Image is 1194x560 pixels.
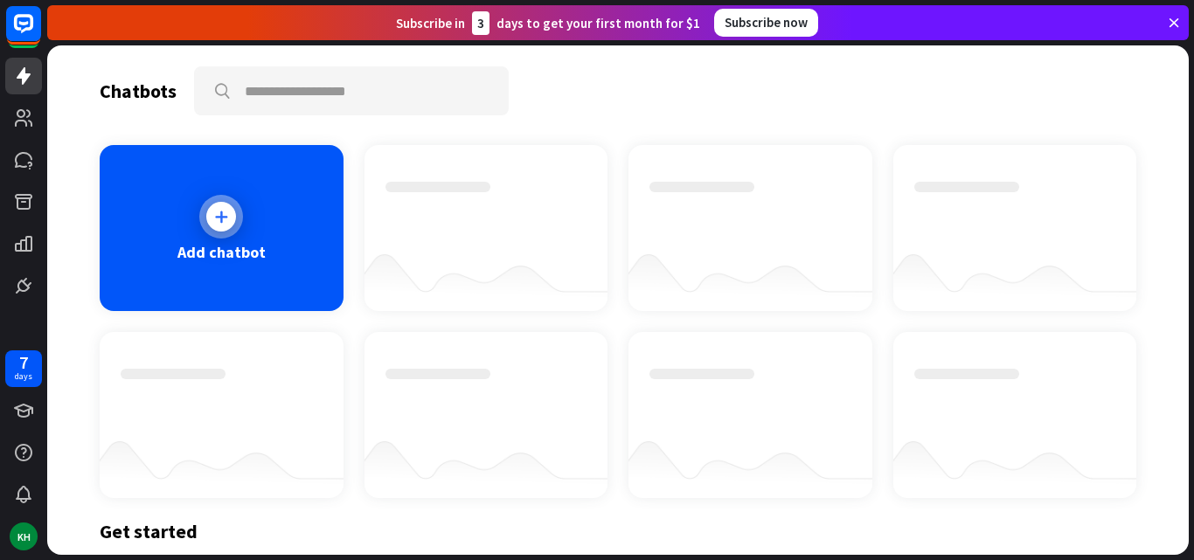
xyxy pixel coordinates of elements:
div: 3 [472,11,489,35]
div: Get started [100,519,1136,543]
button: Open LiveChat chat widget [14,7,66,59]
div: Subscribe now [714,9,818,37]
div: Chatbots [100,79,177,103]
div: days [15,370,32,383]
div: 7 [19,355,28,370]
div: KH [10,522,38,550]
a: 7 days [5,350,42,387]
div: Subscribe in days to get your first month for $1 [396,11,700,35]
div: Add chatbot [177,242,266,262]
